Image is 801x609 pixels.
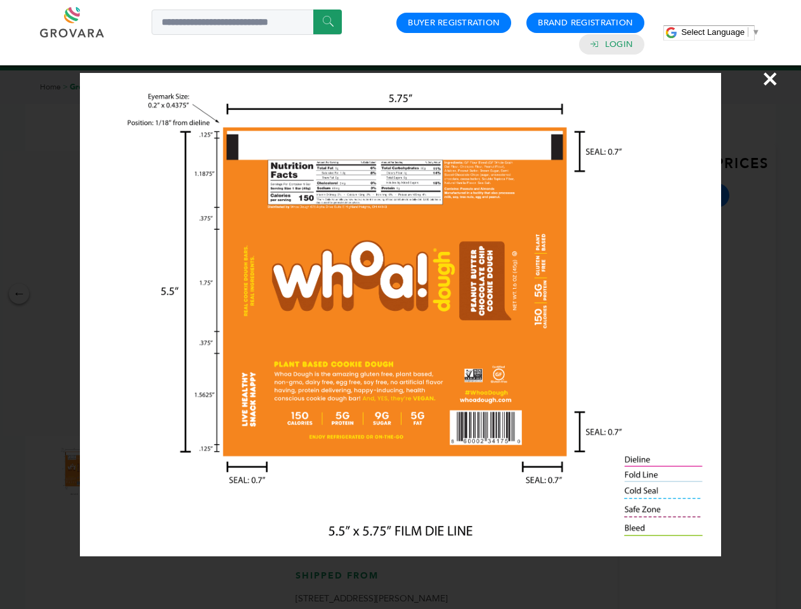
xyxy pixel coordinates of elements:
a: Select Language​ [681,27,760,37]
span: ​ [748,27,748,37]
input: Search a product or brand... [152,10,342,35]
span: Select Language [681,27,745,37]
span: × [762,61,779,96]
a: Login [605,39,633,50]
img: Image Preview [80,73,720,556]
span: ▼ [752,27,760,37]
a: Brand Registration [538,17,633,29]
a: Buyer Registration [408,17,500,29]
